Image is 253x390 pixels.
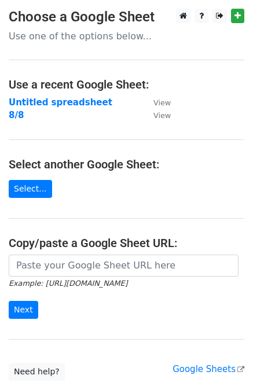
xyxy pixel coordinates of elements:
[9,157,244,171] h4: Select another Google Sheet:
[9,97,112,108] a: Untitled spreadsheet
[9,279,127,288] small: Example: [URL][DOMAIN_NAME]
[153,111,171,120] small: View
[9,30,244,42] p: Use one of the options below...
[9,255,239,277] input: Paste your Google Sheet URL here
[173,364,244,374] a: Google Sheets
[9,110,24,120] a: 8/8
[9,236,244,250] h4: Copy/paste a Google Sheet URL:
[9,180,52,198] a: Select...
[9,363,65,381] a: Need help?
[9,78,244,91] h4: Use a recent Google Sheet:
[9,301,38,319] input: Next
[153,98,171,107] small: View
[9,9,244,25] h3: Choose a Google Sheet
[142,97,171,108] a: View
[142,110,171,120] a: View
